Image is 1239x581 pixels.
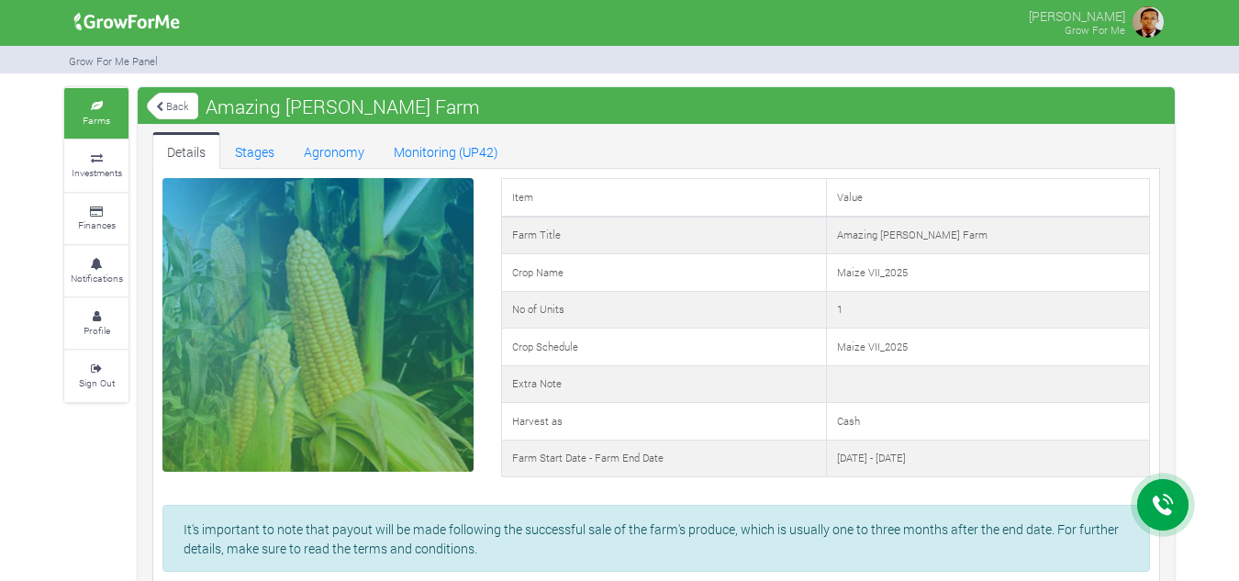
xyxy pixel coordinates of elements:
[64,88,128,139] a: Farms
[68,4,186,40] img: growforme image
[826,179,1149,217] td: Value
[379,132,513,169] a: Monitoring (UP42)
[826,217,1149,254] td: Amazing [PERSON_NAME] Farm
[289,132,379,169] a: Agronomy
[83,114,110,127] small: Farms
[501,291,826,329] td: No of Units
[1130,4,1166,40] img: growforme image
[220,132,289,169] a: Stages
[826,403,1149,441] td: Cash
[826,254,1149,292] td: Maize VII_2025
[69,54,158,68] small: Grow For Me Panel
[64,246,128,296] a: Notifications
[64,140,128,191] a: Investments
[78,218,116,231] small: Finances
[501,254,826,292] td: Crop Name
[84,324,110,337] small: Profile
[501,440,826,477] td: Farm Start Date - Farm End Date
[79,376,115,389] small: Sign Out
[826,329,1149,366] td: Maize VII_2025
[826,440,1149,477] td: [DATE] - [DATE]
[501,329,826,366] td: Crop Schedule
[501,365,826,403] td: Extra Note
[501,179,826,217] td: Item
[826,291,1149,329] td: 1
[64,351,128,401] a: Sign Out
[147,91,198,121] a: Back
[71,272,123,285] small: Notifications
[1029,4,1125,26] p: [PERSON_NAME]
[64,298,128,349] a: Profile
[201,88,485,125] span: Amazing [PERSON_NAME] Farm
[501,217,826,254] td: Farm Title
[64,194,128,244] a: Finances
[72,166,122,179] small: Investments
[1065,23,1125,37] small: Grow For Me
[184,520,1129,558] p: It's important to note that payout will be made following the successful sale of the farm's produ...
[501,403,826,441] td: Harvest as
[152,132,220,169] a: Details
